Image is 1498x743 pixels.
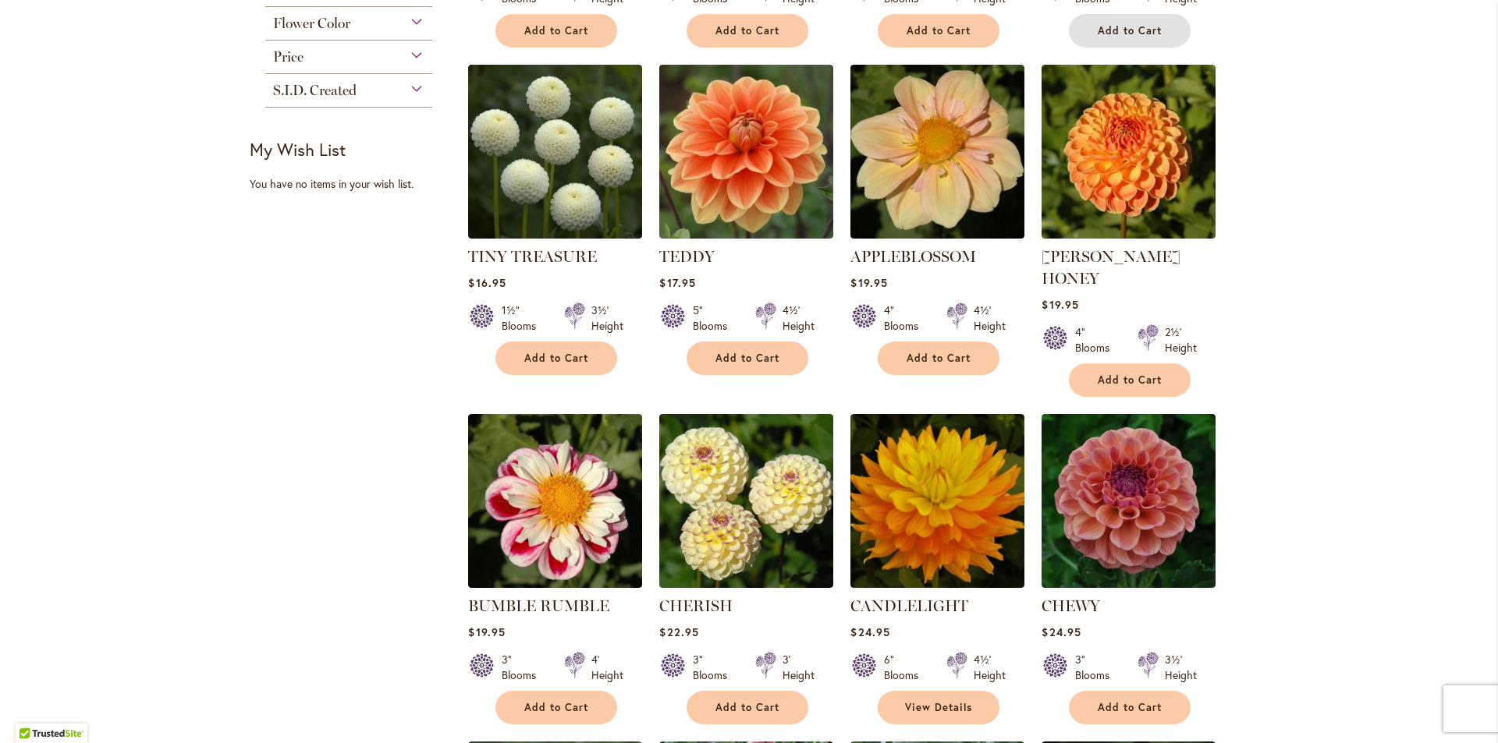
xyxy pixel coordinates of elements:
[591,303,623,334] div: 3½' Height
[687,341,808,375] button: Add to Cart
[495,14,617,48] button: Add to Cart
[1042,576,1216,591] a: CHEWY
[273,15,350,32] span: Flower Color
[850,576,1024,591] a: CANDLELIGHT
[12,688,55,731] iframe: Launch Accessibility Center
[468,576,642,591] a: BUMBLE RUMBLE
[1098,701,1162,714] span: Add to Cart
[1069,14,1191,48] button: Add to Cart
[974,303,1006,334] div: 4½' Height
[1042,297,1078,312] span: $19.95
[1042,247,1180,288] a: [PERSON_NAME] HONEY
[659,414,833,588] img: CHERISH
[1075,652,1119,683] div: 3" Blooms
[850,65,1024,239] img: APPLEBLOSSOM
[783,303,815,334] div: 4½' Height
[850,247,976,266] a: APPLEBLOSSOM
[524,701,588,714] span: Add to Cart
[659,624,698,639] span: $22.95
[1075,324,1119,356] div: 4" Blooms
[1042,227,1216,242] a: CRICHTON HONEY
[850,275,887,290] span: $19.95
[1165,652,1197,683] div: 3½' Height
[495,341,617,375] button: Add to Cart
[250,176,458,192] div: You have no items in your wish list.
[495,691,617,724] button: Add to Cart
[1069,691,1191,724] button: Add to Cart
[1042,624,1081,639] span: $24.95
[468,227,642,242] a: TINY TREASURE
[250,138,346,161] strong: My Wish List
[502,303,545,334] div: 1½" Blooms
[974,652,1006,683] div: 4½' Height
[850,596,968,615] a: CANDLELIGHT
[1098,24,1162,37] span: Add to Cart
[524,352,588,365] span: Add to Cart
[1165,324,1197,356] div: 2½' Height
[524,24,588,37] span: Add to Cart
[715,24,779,37] span: Add to Cart
[659,576,833,591] a: CHERISH
[468,414,642,588] img: BUMBLE RUMBLE
[693,652,737,683] div: 3" Blooms
[468,247,597,266] a: TINY TREASURE
[693,303,737,334] div: 5" Blooms
[273,48,304,65] span: Price
[884,303,928,334] div: 4" Blooms
[687,691,808,724] button: Add to Cart
[468,624,505,639] span: $19.95
[659,247,715,266] a: TEDDY
[907,24,971,37] span: Add to Cart
[850,624,889,639] span: $24.95
[687,14,808,48] button: Add to Cart
[468,65,642,239] img: TINY TREASURE
[850,414,1024,588] img: CANDLELIGHT
[715,352,779,365] span: Add to Cart
[1098,373,1162,387] span: Add to Cart
[878,341,999,375] button: Add to Cart
[659,65,833,239] img: Teddy
[502,652,545,683] div: 3" Blooms
[783,652,815,683] div: 3' Height
[273,82,357,99] span: S.I.D. Created
[659,227,833,242] a: Teddy
[715,701,779,714] span: Add to Cart
[468,596,609,615] a: BUMBLE RUMBLE
[850,227,1024,242] a: APPLEBLOSSOM
[878,691,999,724] a: View Details
[878,14,999,48] button: Add to Cart
[907,352,971,365] span: Add to Cart
[1042,65,1216,239] img: CRICHTON HONEY
[1069,363,1191,397] button: Add to Cart
[659,596,733,615] a: CHERISH
[905,701,972,714] span: View Details
[591,652,623,683] div: 4' Height
[1042,596,1100,615] a: CHEWY
[884,652,928,683] div: 6" Blooms
[468,275,506,290] span: $16.95
[659,275,695,290] span: $17.95
[1042,414,1216,588] img: CHEWY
